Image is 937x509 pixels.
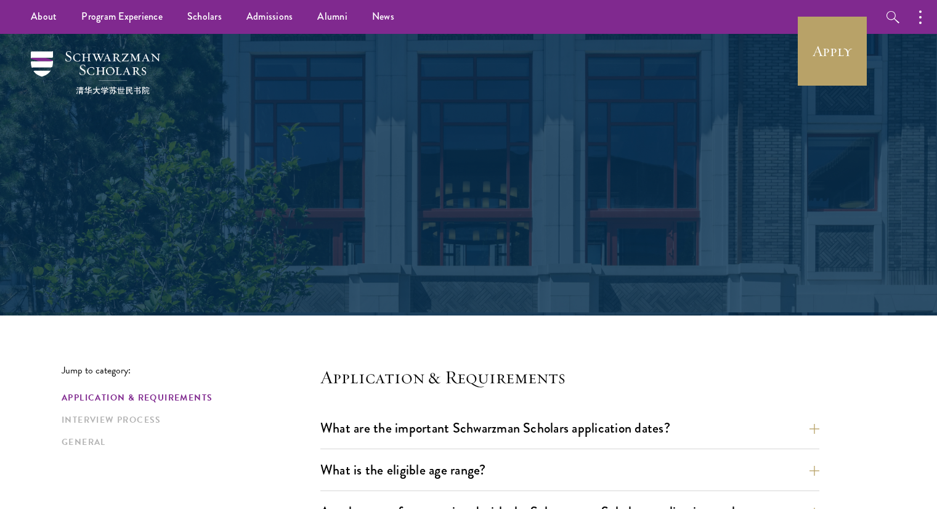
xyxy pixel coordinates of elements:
p: Jump to category: [62,365,320,376]
a: Interview Process [62,413,313,426]
h4: Application & Requirements [320,365,819,389]
a: Application & Requirements [62,391,313,404]
img: Schwarzman Scholars [31,51,160,94]
a: General [62,436,313,449]
a: Apply [798,17,867,86]
button: What is the eligible age range? [320,456,819,484]
button: What are the important Schwarzman Scholars application dates? [320,414,819,442]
